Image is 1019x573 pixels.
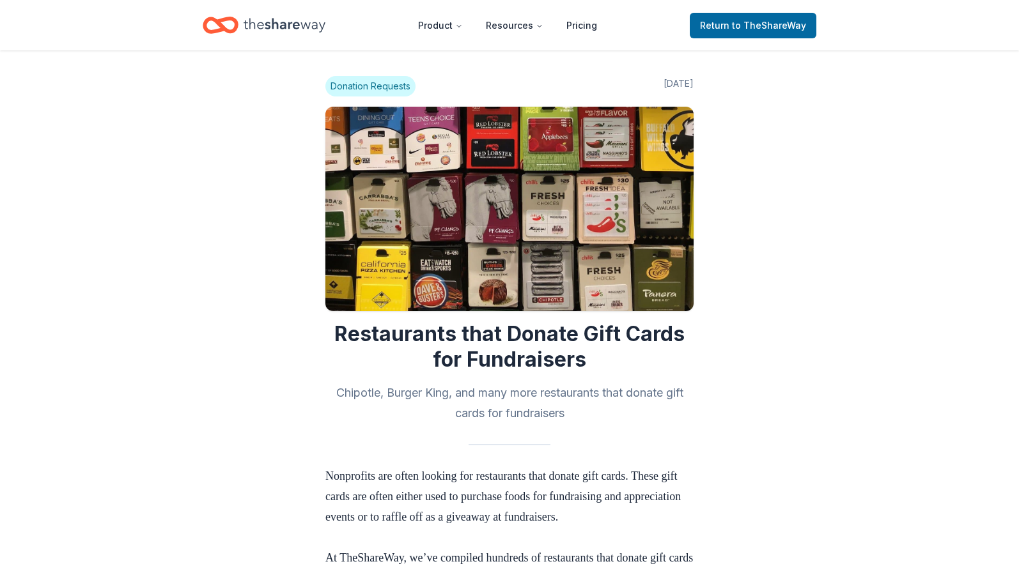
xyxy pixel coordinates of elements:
[476,13,554,38] button: Resources
[325,383,694,424] h2: Chipotle, Burger King, and many more restaurants that donate gift cards for fundraisers
[325,107,694,311] img: Image for Restaurants that Donate Gift Cards for Fundraisers
[700,18,806,33] span: Return
[732,20,806,31] span: to TheShareWay
[408,13,473,38] button: Product
[203,10,325,40] a: Home
[664,76,694,96] span: [DATE]
[325,321,694,372] h1: Restaurants that Donate Gift Cards for Fundraisers
[556,13,607,38] a: Pricing
[690,13,816,38] a: Returnto TheShareWay
[408,10,607,40] nav: Main
[325,76,416,96] span: Donation Requests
